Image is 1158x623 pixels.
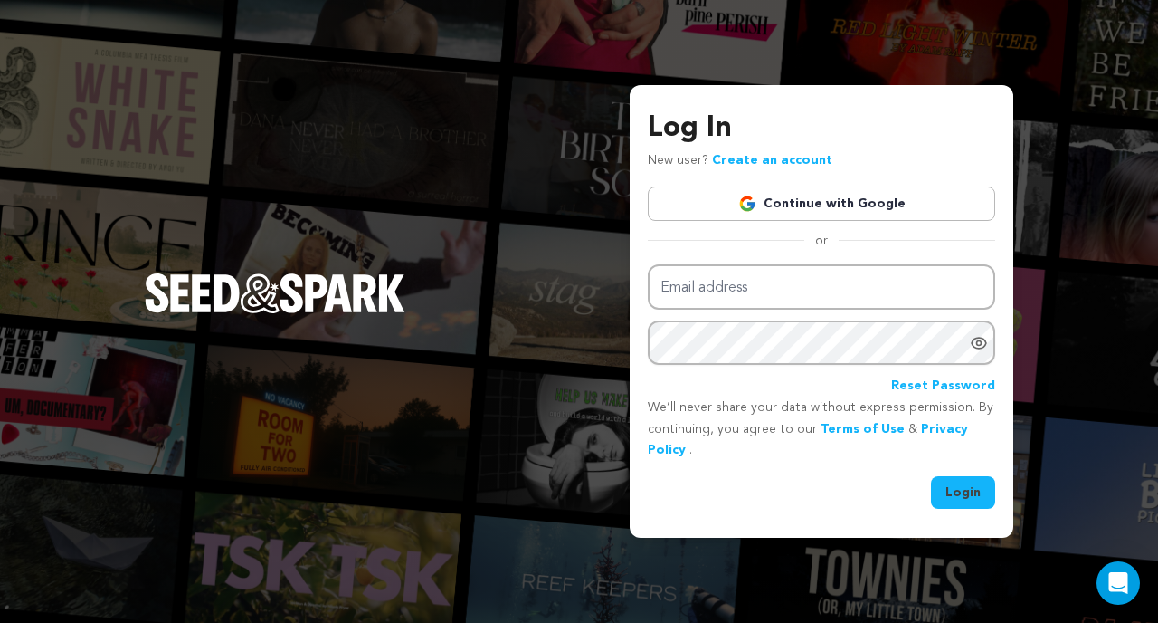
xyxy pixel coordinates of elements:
[648,187,995,221] a: Continue with Google
[648,107,995,150] h3: Log In
[145,273,405,313] img: Seed&Spark Logo
[970,334,988,352] a: Show password as plain text. Warning: this will display your password on the screen.
[648,264,995,311] input: Email address
[804,232,839,250] span: or
[891,376,995,398] a: Reset Password
[145,273,405,350] a: Seed&Spark Homepage
[821,423,905,436] a: Terms of Use
[648,150,832,172] p: New user?
[712,154,832,167] a: Create an account
[738,195,756,213] img: Google logo
[931,476,995,509] button: Login
[648,398,995,462] p: We’ll never share your data without express permission. By continuing, you agree to our & .
[1096,561,1140,605] div: Open Intercom Messenger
